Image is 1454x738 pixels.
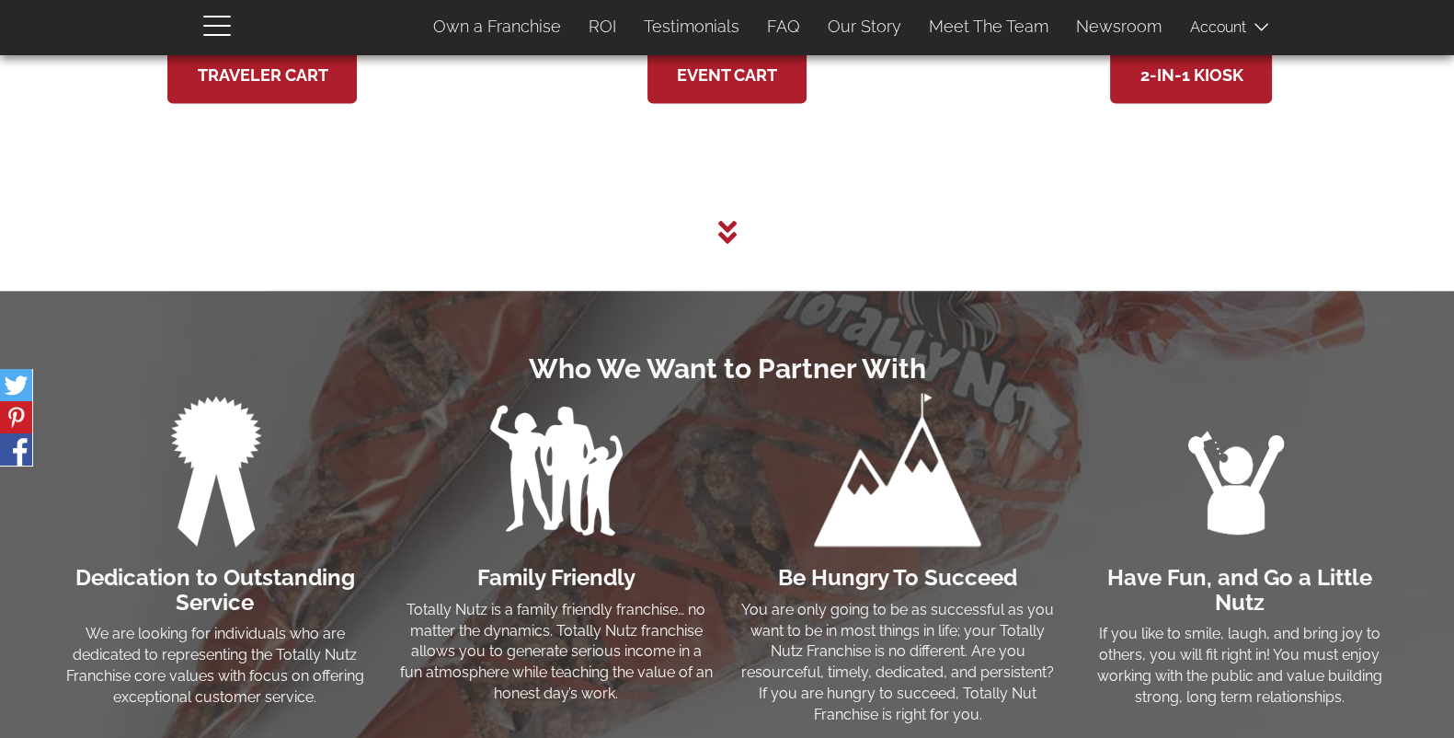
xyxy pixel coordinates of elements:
p: If you like to smile, laugh, and bring joy to others, you will fit right in! You must enjoy worki... [1082,623,1396,707]
a: FAQ [753,7,814,46]
h3: Have Fun, and Go a Little Nutz [1082,565,1396,614]
a: Meet The Team [915,7,1062,46]
h3: Family Friendly [399,565,713,589]
a: Our Story [814,7,915,46]
a: Own a Franchise [419,7,575,46]
p: You are only going to be as successful as you want to be in most things in life; your Totally Nut... [741,599,1055,725]
h3: Dedication to Outstanding Service [58,565,372,614]
a: 2-in-1 Kiosk [1110,48,1272,103]
a: Event Cart [647,48,807,103]
a: ROI [575,7,630,46]
a: Testimonials [630,7,753,46]
a: Newsroom [1062,7,1175,46]
p: Totally Nutz is a family friendly franchise… no matter the dynamics. Totally Nutz franchise allow... [399,599,713,704]
h2: Who We Want to Partner With [44,353,1410,384]
p: We are looking for individuals who are dedicated to representing the Totally Nutz Franchise core ... [58,623,372,707]
a: Traveler Cart [167,48,357,103]
h3: Be Hungry To Succeed [741,565,1055,589]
